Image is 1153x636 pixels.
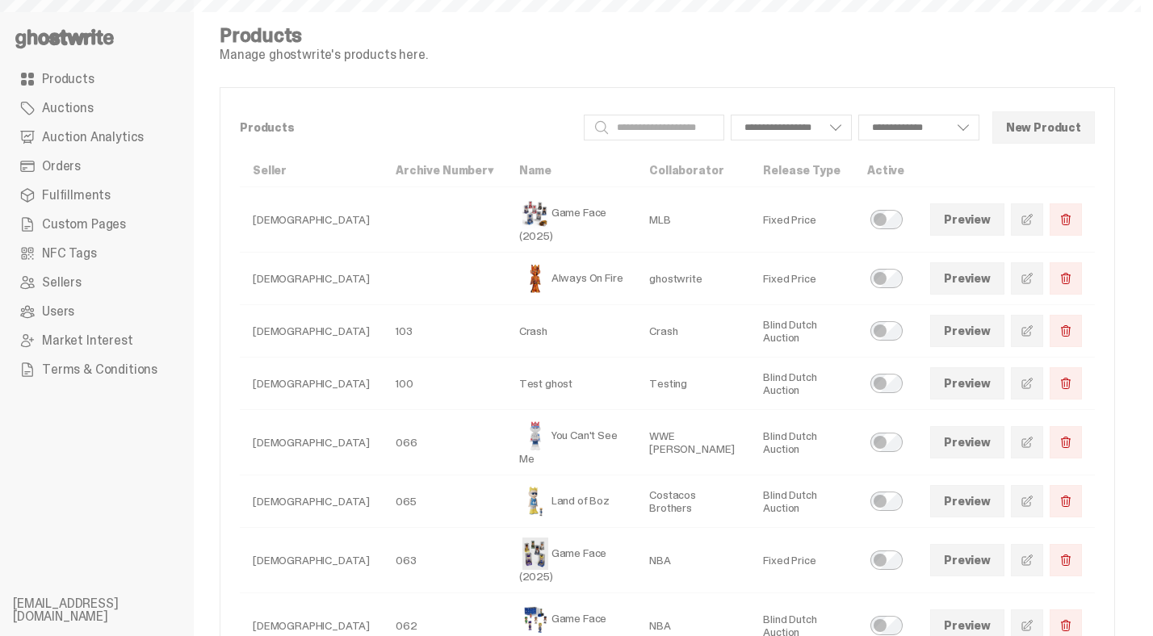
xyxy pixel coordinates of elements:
[1050,315,1082,347] button: Delete Product
[220,48,428,61] p: Manage ghostwrite's products here.
[42,334,133,347] span: Market Interest
[930,315,1004,347] a: Preview
[930,262,1004,295] a: Preview
[750,154,854,187] th: Release Type
[383,358,506,410] td: 100
[506,187,637,253] td: Game Face (2025)
[13,239,181,268] a: NFC Tags
[1050,544,1082,576] button: Delete Product
[42,247,97,260] span: NFC Tags
[240,253,383,305] td: [DEMOGRAPHIC_DATA]
[42,218,126,231] span: Custom Pages
[636,253,750,305] td: ghostwrite
[750,475,854,528] td: Blind Dutch Auction
[240,154,383,187] th: Seller
[13,210,181,239] a: Custom Pages
[42,160,81,173] span: Orders
[42,131,144,144] span: Auction Analytics
[13,181,181,210] a: Fulfillments
[383,475,506,528] td: 065
[506,358,637,410] td: Test ghost
[240,528,383,593] td: [DEMOGRAPHIC_DATA]
[396,163,493,178] a: Archive Number▾
[519,262,551,295] img: Always On Fire
[930,367,1004,400] a: Preview
[1050,485,1082,517] button: Delete Product
[506,154,637,187] th: Name
[220,26,428,45] h4: Products
[13,94,181,123] a: Auctions
[519,603,551,635] img: Game Face (2025)
[636,410,750,475] td: WWE [PERSON_NAME]
[519,420,551,452] img: You Can't See Me
[13,297,181,326] a: Users
[506,305,637,358] td: Crash
[1050,367,1082,400] button: Delete Product
[13,268,181,297] a: Sellers
[1050,203,1082,236] button: Delete Product
[1050,426,1082,458] button: Delete Product
[930,485,1004,517] a: Preview
[240,305,383,358] td: [DEMOGRAPHIC_DATA]
[13,326,181,355] a: Market Interest
[930,426,1004,458] a: Preview
[636,154,750,187] th: Collaborator
[383,305,506,358] td: 103
[240,358,383,410] td: [DEMOGRAPHIC_DATA]
[240,122,571,133] p: Products
[13,65,181,94] a: Products
[42,73,94,86] span: Products
[488,163,493,178] span: ▾
[42,189,111,202] span: Fulfillments
[13,597,207,623] li: [EMAIL_ADDRESS][DOMAIN_NAME]
[506,528,637,593] td: Game Face (2025)
[992,111,1095,144] button: New Product
[750,528,854,593] td: Fixed Price
[42,363,157,376] span: Terms & Conditions
[519,538,551,570] img: Game Face (2025)
[930,203,1004,236] a: Preview
[636,305,750,358] td: Crash
[506,410,637,475] td: You Can't See Me
[636,475,750,528] td: Costacos Brothers
[240,475,383,528] td: [DEMOGRAPHIC_DATA]
[13,123,181,152] a: Auction Analytics
[636,187,750,253] td: MLB
[750,358,854,410] td: Blind Dutch Auction
[636,528,750,593] td: NBA
[506,253,637,305] td: Always On Fire
[383,528,506,593] td: 063
[750,410,854,475] td: Blind Dutch Auction
[750,253,854,305] td: Fixed Price
[506,475,637,528] td: Land of Boz
[13,152,181,181] a: Orders
[636,358,750,410] td: Testing
[519,485,551,517] img: Land of Boz
[13,355,181,384] a: Terms & Conditions
[930,544,1004,576] a: Preview
[383,410,506,475] td: 066
[42,305,74,318] span: Users
[240,410,383,475] td: [DEMOGRAPHIC_DATA]
[1050,262,1082,295] button: Delete Product
[750,187,854,253] td: Fixed Price
[750,305,854,358] td: Blind Dutch Auction
[519,197,551,229] img: Game Face (2025)
[42,102,94,115] span: Auctions
[240,187,383,253] td: [DEMOGRAPHIC_DATA]
[867,163,904,178] a: Active
[42,276,82,289] span: Sellers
